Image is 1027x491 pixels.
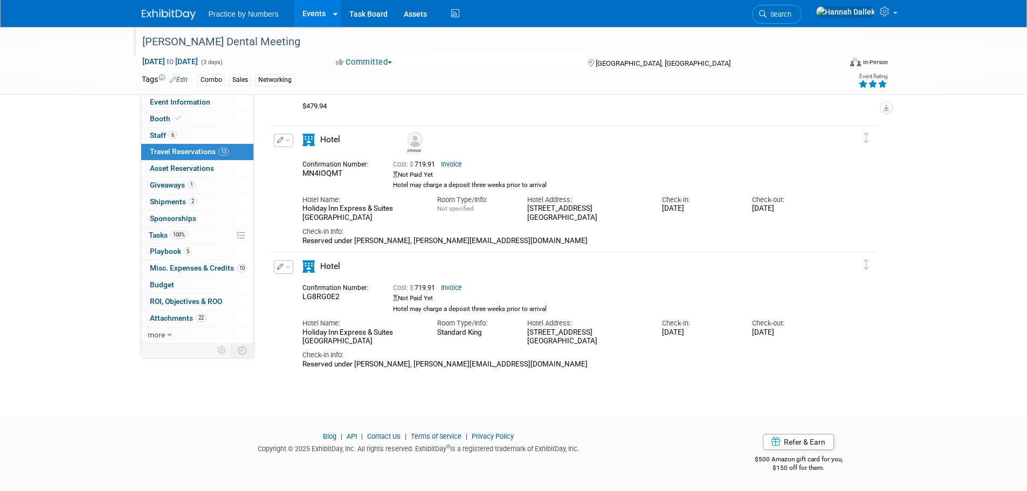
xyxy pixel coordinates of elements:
[142,57,198,66] span: [DATE] [DATE]
[408,147,421,153] div: Joe Giangola
[863,58,888,66] div: In-Person
[437,328,511,337] div: Standard King
[816,6,876,18] img: Hannah Dallek
[367,432,401,440] a: Contact Us
[596,59,730,67] span: [GEOGRAPHIC_DATA], [GEOGRAPHIC_DATA]
[150,164,214,172] span: Asset Reservations
[302,157,377,169] div: Confirmation Number:
[141,244,253,260] a: Playbook5
[150,131,177,140] span: Staff
[405,132,424,153] div: Joe Giangola
[662,328,736,337] div: [DATE]
[302,195,421,205] div: Hotel Name:
[150,147,229,156] span: Travel Reservations
[184,247,192,255] span: 5
[189,197,197,205] span: 2
[393,284,439,292] span: 719.91
[446,444,450,449] sup: ®
[393,284,415,292] span: Cost: $
[662,319,736,328] div: Check-in:
[864,259,869,270] i: Click and drag to move item
[218,148,229,156] span: 13
[169,131,177,139] span: 6
[472,432,514,440] a: Privacy Policy
[141,128,253,144] a: Staff6
[302,134,315,146] i: Hotel
[142,74,188,86] td: Tags
[141,277,253,293] a: Budget
[141,327,253,343] a: more
[752,319,826,328] div: Check-out:
[302,227,826,237] div: Check-in Info:
[320,261,340,271] span: Hotel
[149,231,188,239] span: Tasks
[527,204,646,223] div: [STREET_ADDRESS] [GEOGRAPHIC_DATA]
[320,135,340,144] span: Hotel
[141,194,253,210] a: Shipments2
[402,432,409,440] span: |
[150,247,192,255] span: Playbook
[302,237,826,246] div: Reserved under [PERSON_NAME], [PERSON_NAME][EMAIL_ADDRESS][DOMAIN_NAME]
[170,231,188,239] span: 100%
[441,161,462,168] a: Invoice
[441,284,462,292] a: Invoice
[411,432,461,440] a: Terms of Service
[752,5,802,24] a: Search
[142,9,196,20] img: ExhibitDay
[858,74,887,79] div: Event Rating
[662,195,736,205] div: Check-in:
[393,294,782,302] div: Not Paid Yet
[231,343,253,357] td: Toggle Event Tabs
[752,328,826,337] div: [DATE]
[165,57,175,66] span: to
[302,350,826,360] div: Check-in Info:
[302,260,315,273] i: Hotel
[150,181,196,189] span: Giveaways
[255,74,295,86] div: Networking
[150,280,174,289] span: Budget
[393,305,782,313] div: Hotel may charge a deposit three weeks prior to arrival
[437,319,511,328] div: Room Type/Info:
[752,204,826,213] div: [DATE]
[850,58,861,66] img: Format-Inperson.png
[141,94,253,110] a: Event Information
[463,432,470,440] span: |
[332,57,396,68] button: Committed
[763,434,834,450] a: Refer & Earn
[150,314,206,322] span: Attachments
[141,111,253,127] a: Booth
[175,115,181,121] i: Booth reservation complete
[437,205,473,212] span: Not specified
[347,432,357,440] a: API
[141,294,253,310] a: ROI, Objectives & ROO
[196,314,206,322] span: 22
[200,59,223,66] span: (3 days)
[142,441,696,454] div: Copyright © 2025 ExhibitDay, Inc. All rights reserved. ExhibitDay is a registered trademark of Ex...
[302,281,377,292] div: Confirmation Number:
[150,297,222,306] span: ROI, Objectives & ROO
[148,330,165,339] span: more
[150,264,247,272] span: Misc. Expenses & Credits
[712,448,886,473] div: $500 Amazon gift card for you,
[188,181,196,189] span: 1
[662,204,736,213] div: [DATE]
[767,10,791,18] span: Search
[527,328,646,347] div: [STREET_ADDRESS] [GEOGRAPHIC_DATA]
[302,292,340,301] span: LG8RG0E2
[338,432,345,440] span: |
[141,177,253,193] a: Giveaways1
[302,169,342,177] span: MN4IOQMT
[139,32,825,52] div: [PERSON_NAME] Dental Meeting
[302,360,826,369] div: Reserved under [PERSON_NAME], [PERSON_NAME][EMAIL_ADDRESS][DOMAIN_NAME]
[237,264,247,272] span: 10
[302,204,421,223] div: Holiday Inn Express & Suites [GEOGRAPHIC_DATA]
[437,195,511,205] div: Room Type/Info:
[150,98,210,106] span: Event Information
[150,197,197,206] span: Shipments
[393,171,782,179] div: Not Paid Yet
[302,328,421,347] div: Holiday Inn Express & Suites [GEOGRAPHIC_DATA]
[213,343,232,357] td: Personalize Event Tab Strip
[752,195,826,205] div: Check-out:
[408,132,423,147] img: Joe Giangola
[150,214,196,223] span: Sponsorships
